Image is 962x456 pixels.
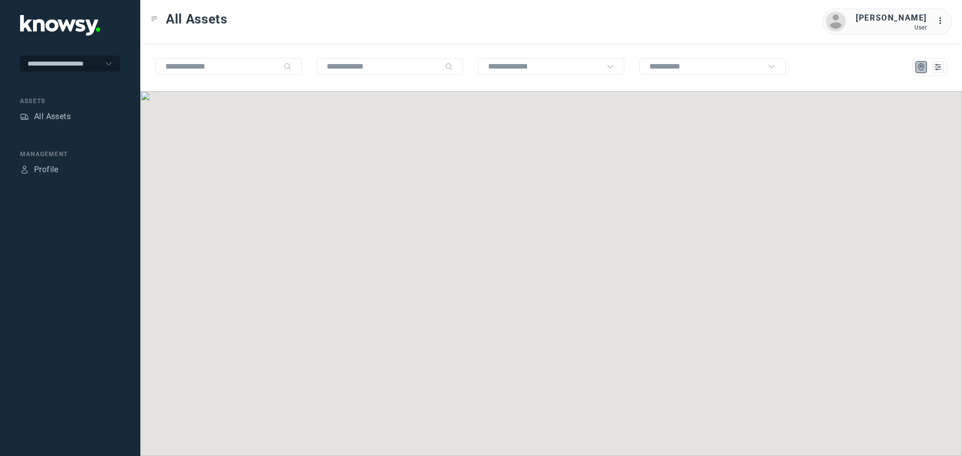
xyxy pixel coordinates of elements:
[34,164,59,176] div: Profile
[34,111,71,123] div: All Assets
[20,150,120,159] div: Management
[20,97,120,106] div: Assets
[856,12,927,24] div: [PERSON_NAME]
[445,63,453,71] div: Search
[20,15,100,36] img: Application Logo
[917,63,926,72] div: Map
[937,15,949,29] div: :
[20,112,29,121] div: Assets
[856,24,927,31] div: User
[151,16,158,23] div: Toggle Menu
[166,10,227,28] span: All Assets
[20,164,59,176] a: ProfileProfile
[826,12,846,32] img: avatar.png
[20,111,71,123] a: AssetsAll Assets
[20,165,29,174] div: Profile
[937,17,947,25] tspan: ...
[933,63,942,72] div: List
[937,15,949,27] div: :
[284,63,292,71] div: Search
